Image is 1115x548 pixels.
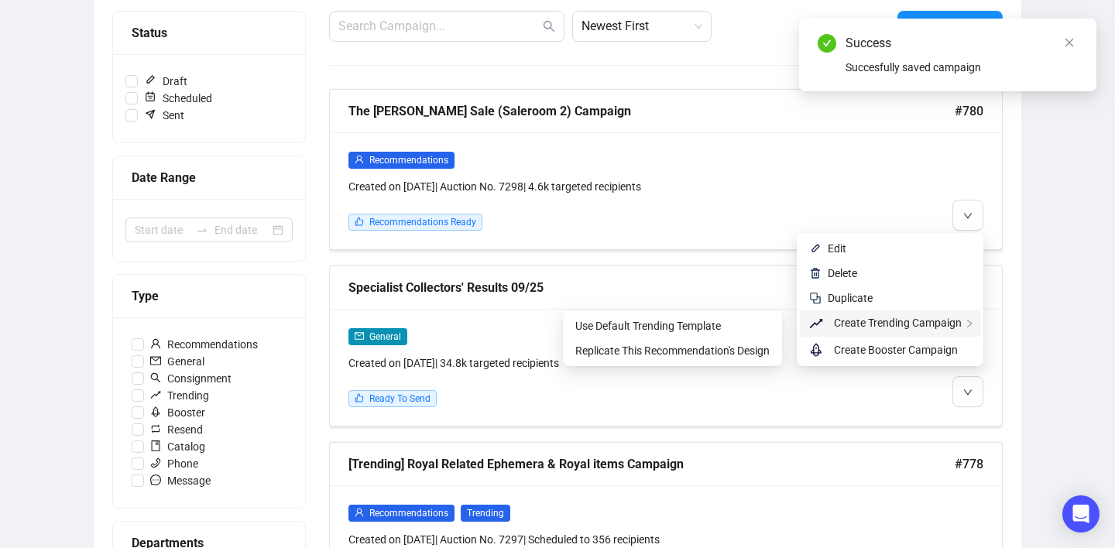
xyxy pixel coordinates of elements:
[144,336,264,353] span: Recommendations
[348,278,955,297] div: Specialist Collectors' Results 09/25
[338,17,540,36] input: Search Campaign...
[144,404,211,421] span: Booster
[150,406,161,417] span: rocket
[828,267,857,279] span: Delete
[144,353,211,370] span: General
[138,107,190,124] span: Sent
[144,472,217,489] span: Message
[355,393,364,402] span: like
[196,224,208,236] span: to
[214,221,269,238] input: End date
[846,59,1078,76] div: Succesfully saved campaign
[828,242,846,255] span: Edit
[369,331,401,342] span: General
[355,331,364,341] span: mail
[144,421,209,438] span: Resend
[348,178,822,195] div: Created on [DATE] | Auction No. 7298 | 4.6k targeted recipients
[1062,495,1100,533] div: Open Intercom Messenger
[809,341,828,359] span: rocket
[348,354,822,372] div: Created on [DATE] | 34.8k targeted recipients
[809,267,822,279] img: svg+xml;base64,PHN2ZyB4bWxucz0iaHR0cDovL3d3dy53My5vcmcvMjAwMC9zdmciIHhtbG5zOnhsaW5rPSJodHRwOi8vd3...
[369,508,448,519] span: Recommendations
[963,211,973,221] span: down
[150,423,161,434] span: retweet
[135,221,190,238] input: Start date
[132,286,286,306] div: Type
[965,319,974,328] span: right
[150,372,161,383] span: search
[828,292,873,304] span: Duplicate
[144,438,211,455] span: Catalog
[575,320,721,332] span: Use Default Trending Template
[834,344,958,356] span: Create Booster Campaign
[928,16,990,36] span: Create New
[132,23,286,43] div: Status
[1061,34,1078,51] a: Close
[196,224,208,236] span: swap-right
[132,168,286,187] div: Date Range
[369,217,476,228] span: Recommendations Ready
[150,389,161,400] span: rise
[144,455,204,472] span: Phone
[348,454,955,474] div: [Trending] Royal Related Ephemera & Royal items Campaign
[897,11,1003,42] button: Create New
[150,457,161,468] span: phone
[461,505,510,522] span: Trending
[355,155,364,164] span: user
[144,387,215,404] span: Trending
[144,370,238,387] span: Consignment
[809,242,822,255] img: svg+xml;base64,PHN2ZyB4bWxucz0iaHR0cDovL3d3dy53My5vcmcvMjAwMC9zdmciIHhtbG5zOnhsaW5rPSJodHRwOi8vd3...
[348,531,822,548] div: Created on [DATE] | Auction No. 7297 | Scheduled to 356 recipients
[348,101,955,121] div: The [PERSON_NAME] Sale (Saleroom 2) Campaign
[818,34,836,53] span: check-circle
[963,388,973,397] span: down
[329,265,1003,426] a: Specialist Collectors' Results 09/25#779mailGeneralCreated on [DATE]| 34.8k targeted recipientsli...
[955,101,983,121] span: #780
[809,292,822,304] img: svg+xml;base64,PHN2ZyB4bWxucz0iaHR0cDovL3d3dy53My5vcmcvMjAwMC9zdmciIHdpZHRoPSIyNCIgaGVpZ2h0PSIyNC...
[150,355,161,366] span: mail
[543,20,555,33] span: search
[955,454,983,474] span: #778
[150,338,161,349] span: user
[355,508,364,517] span: user
[582,12,702,41] span: Newest First
[369,155,448,166] span: Recommendations
[150,474,161,485] span: message
[1064,37,1075,48] span: close
[150,440,161,451] span: book
[809,314,828,333] span: rise
[355,217,364,226] span: like
[329,89,1003,250] a: The [PERSON_NAME] Sale (Saleroom 2) Campaign#780userRecommendationsCreated on [DATE]| Auction No....
[846,34,1078,53] div: Success
[575,344,770,357] span: Replicate This Recommendation's Design
[138,90,218,107] span: Scheduled
[834,317,962,329] span: Create Trending Campaign
[138,73,194,90] span: Draft
[369,393,431,404] span: Ready To Send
